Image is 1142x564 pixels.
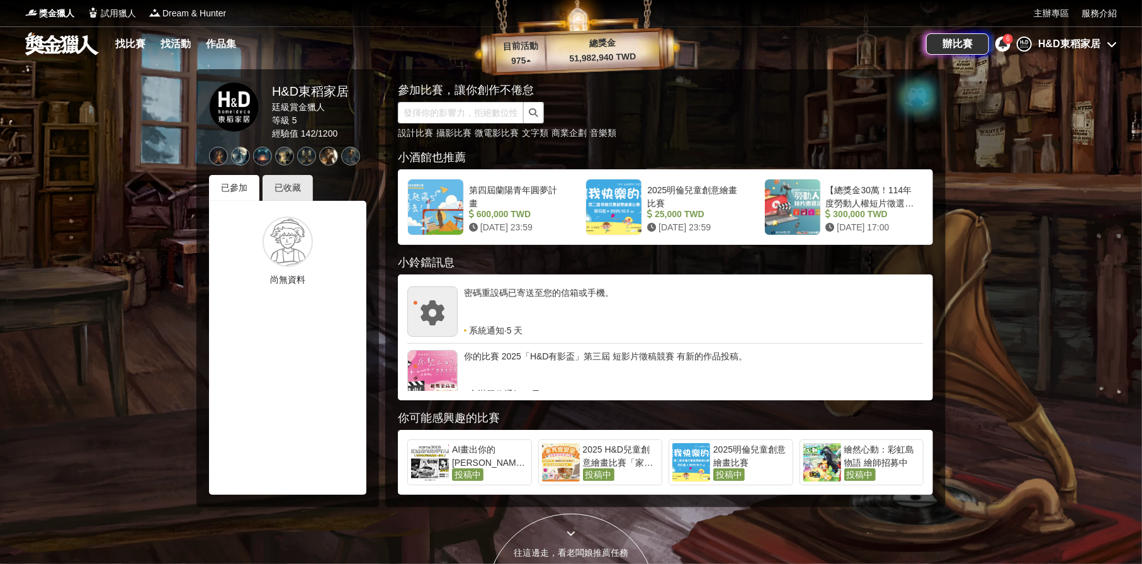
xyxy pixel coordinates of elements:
div: 往這邊走，看老闆娘推薦任務 [487,546,655,560]
div: 【總獎金30萬！114年度勞動人權短片徵選活動！】 [826,184,919,208]
span: 投稿中 [713,468,745,481]
div: [DATE] 17:00 [826,221,919,234]
div: 已收藏 [263,175,313,201]
a: 攝影比賽 [436,128,472,138]
span: · [522,388,524,400]
a: 【總獎金30萬！114年度勞動人權短片徵選活動！】 300,000 TWD [DATE] 17:00 [758,172,930,242]
div: 小鈴鐺訊息 [398,254,933,271]
div: 600,000 TWD [469,208,562,221]
span: 投稿中 [583,468,614,481]
img: Logo [149,6,161,19]
span: 5 天 [524,388,541,400]
div: 參加比賽，讓你創作不倦怠 [398,82,889,99]
p: 51,982,940 TWD [546,49,660,66]
div: 繪然心動：彩虹島物語 繪師招募中 [844,443,920,468]
div: 小酒館也推薦 [398,149,933,166]
a: Avatar [209,82,259,132]
a: 微電影比賽 [475,128,519,138]
span: 主辦單位通知 [469,388,522,400]
div: [DATE] 23:59 [647,221,740,234]
div: 25,000 TWD [647,208,740,221]
span: 系統通知 [469,324,504,337]
div: 2025 H&D兒童創意繪畫比賽「家具變變變」 [583,443,659,468]
span: 經驗值 [272,128,298,138]
div: 密碼重設碼已寄送至您的信箱或手機。 [464,286,924,324]
div: 你的比賽 2025「H&D有影盃」第三屆 短影片徵稿競賽 有新的作品投稿。 [464,350,924,388]
div: H&D東稻家居 [1038,37,1100,52]
a: 主辦專區 [1034,7,1069,20]
span: · [504,324,507,337]
div: [DATE] 23:59 [469,221,562,234]
p: 975 ▴ [495,54,546,69]
span: 等級 [272,115,290,125]
span: 投稿中 [844,468,876,481]
span: Dream & Hunter [162,7,226,20]
span: 試用獵人 [101,7,136,20]
span: 獎金獵人 [39,7,74,20]
a: 2025 H&D兒童創意繪畫比賽「家具變變變」投稿中 [538,439,663,485]
img: Logo [87,6,99,19]
img: Avatar [1018,38,1031,50]
span: 投稿中 [452,468,483,481]
div: 300,000 TWD [826,208,919,221]
a: 2025明倫兒童創意繪畫比賽投稿中 [669,439,793,485]
div: 你可能感興趣的比賽 [398,410,933,427]
a: LogoDream & Hunter [149,7,226,20]
a: AI畫出你的[PERSON_NAME]人生 | 打打字就可以拿錢，好爽投稿中 [407,439,532,485]
a: 你的比賽 2025「H&D有影盃」第三屆 短影片徵稿競賽 有新的作品投稿。主辦單位通知·5 天 [407,350,924,400]
span: 6 [1007,35,1010,42]
a: 辦比賽 [926,33,989,55]
a: 商業企劃 [551,128,587,138]
a: Logo獎金獵人 [25,7,74,20]
a: 設計比賽 [398,128,433,138]
span: 5 天 [507,324,523,337]
div: 2025明倫兒童創意繪畫比賽 [713,443,789,468]
a: 找活動 [155,35,196,53]
img: Avatar [210,82,259,132]
a: 2025明倫兒童創意繪畫比賽 25,000 TWD [DATE] 23:59 [579,172,751,242]
span: 5 [292,115,297,125]
div: 廷級賞金獵人 [272,101,349,114]
div: H&D東稻家居 [272,82,349,101]
input: 發揮你的影響力，拒絕數位性暴力！短片徵稿 [398,102,524,123]
p: 尚無資料 [218,273,357,286]
a: 找比賽 [110,35,150,53]
p: 總獎金 [545,35,659,52]
a: 第四屆蘭陽青年圓夢計畫 600,000 TWD [DATE] 23:59 [401,172,573,242]
a: 作品集 [201,35,241,53]
div: AI畫出你的[PERSON_NAME]人生 | 打打字就可以拿錢，好爽 [452,443,528,468]
a: 繪然心動：彩虹島物語 繪師招募中投稿中 [800,439,924,485]
a: 服務介紹 [1082,7,1117,20]
img: Logo [25,6,38,19]
a: Logo試用獵人 [87,7,136,20]
p: 目前活動 [495,39,546,54]
div: 2025明倫兒童創意繪畫比賽 [647,184,740,208]
span: 142 / 1200 [301,128,337,138]
div: 第四屆蘭陽青年圓夢計畫 [469,184,562,208]
a: 文字類 [522,128,548,138]
div: 已參加 [209,175,259,201]
a: 音樂類 [590,128,616,138]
